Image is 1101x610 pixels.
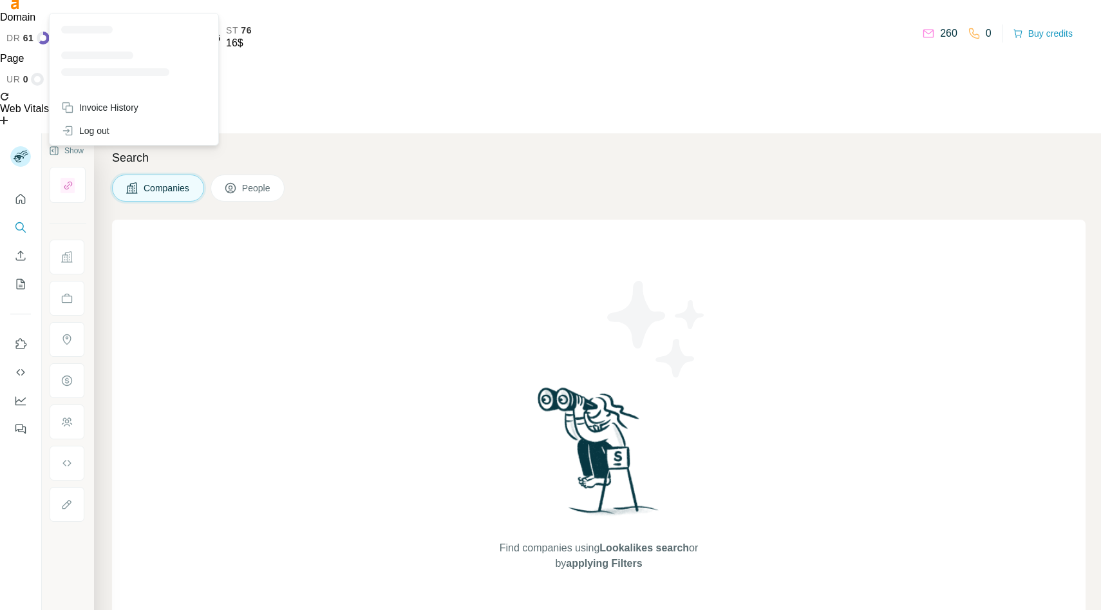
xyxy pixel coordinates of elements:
[6,74,21,84] span: ur
[940,26,957,41] p: 260
[144,182,191,195] span: Companies
[10,216,31,239] button: Search
[61,124,109,137] div: Log out
[10,417,31,441] button: Feedback
[532,384,666,528] img: Surfe Illustration - Woman searching with binoculars
[226,35,252,51] div: 16$
[599,542,689,553] span: Lookalikes search
[10,187,31,211] button: Quick start
[112,149,1086,167] h4: Search
[986,26,992,41] p: 0
[241,25,252,35] span: 76
[40,141,93,160] button: Show
[6,32,50,44] a: dr61
[496,540,702,571] span: Find companies using or by
[566,558,642,569] span: applying Filters
[23,33,34,43] span: 61
[10,272,31,296] button: My lists
[10,389,31,412] button: Dashboard
[6,33,21,43] span: dr
[242,182,272,195] span: People
[226,25,252,35] a: st76
[23,74,29,84] span: 0
[1013,24,1073,43] button: Buy credits
[6,73,44,86] a: ur0
[599,271,715,387] img: Surfe Illustration - Stars
[10,244,31,267] button: Enrich CSV
[61,101,138,114] div: Invoice History
[226,25,238,35] span: st
[10,361,31,384] button: Use Surfe API
[10,332,31,356] button: Use Surfe on LinkedIn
